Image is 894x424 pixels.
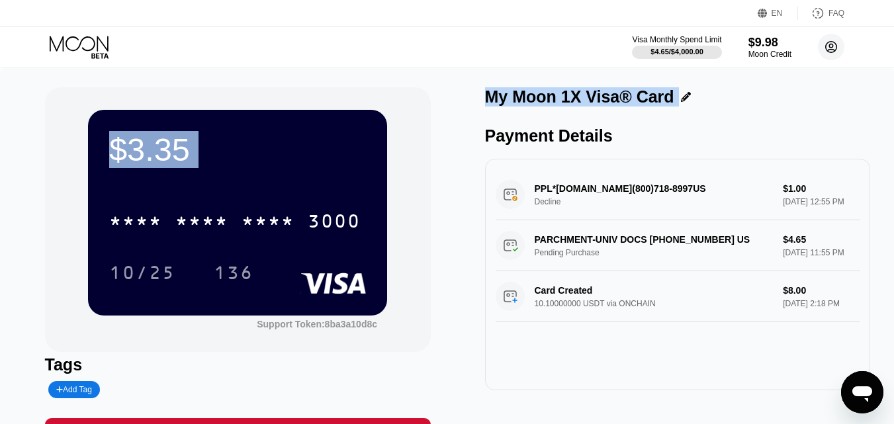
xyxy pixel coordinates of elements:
[748,50,791,59] div: Moon Credit
[214,264,253,285] div: 136
[632,35,721,59] div: Visa Monthly Spend Limit$4.65/$4,000.00
[772,9,783,18] div: EN
[204,256,263,289] div: 136
[748,36,791,59] div: $9.98Moon Credit
[308,212,361,233] div: 3000
[56,385,92,394] div: Add Tag
[257,319,377,329] div: Support Token: 8ba3a10d8c
[109,264,175,285] div: 10/25
[748,36,791,50] div: $9.98
[632,35,721,44] div: Visa Monthly Spend Limit
[257,319,377,329] div: Support Token:8ba3a10d8c
[650,48,703,56] div: $4.65 / $4,000.00
[109,131,366,168] div: $3.35
[485,126,871,146] div: Payment Details
[841,371,883,413] iframe: Button to launch messaging window
[485,87,674,106] div: My Moon 1X Visa® Card
[48,381,100,398] div: Add Tag
[798,7,844,20] div: FAQ
[99,256,185,289] div: 10/25
[758,7,798,20] div: EN
[828,9,844,18] div: FAQ
[45,355,431,374] div: Tags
